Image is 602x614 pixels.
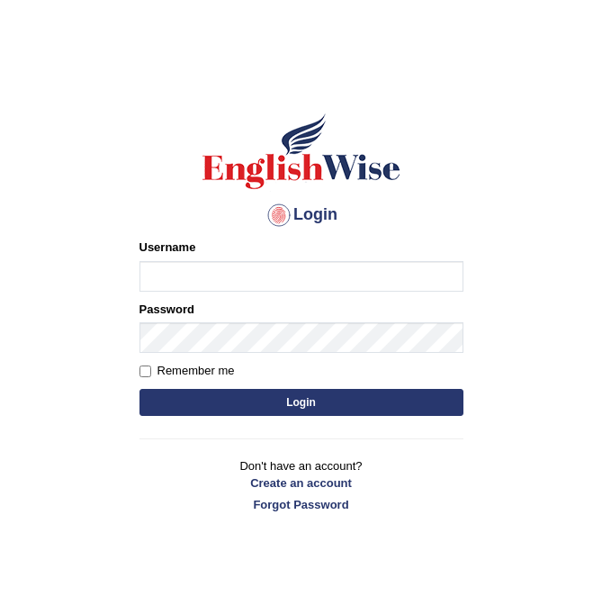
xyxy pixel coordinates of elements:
label: Password [139,301,194,318]
a: Create an account [139,474,463,492]
a: Forgot Password [139,496,463,513]
p: Don't have an account? [139,457,463,513]
button: Login [139,389,463,416]
label: Username [139,239,196,256]
img: Logo of English Wise sign in for intelligent practice with AI [199,111,404,192]
h4: Login [139,201,463,230]
input: Remember me [139,366,151,377]
label: Remember me [139,362,235,380]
